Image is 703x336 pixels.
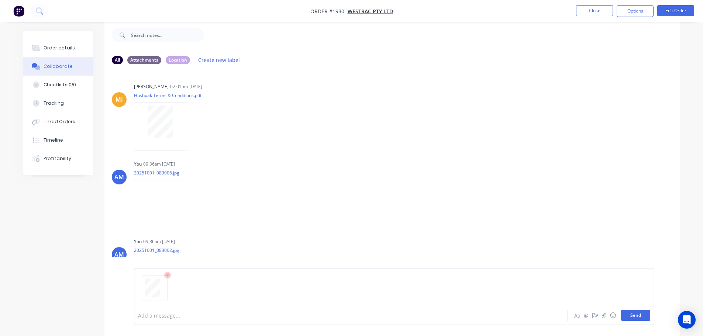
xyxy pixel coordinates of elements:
[143,238,175,245] div: 09:36am [DATE]
[116,95,123,104] div: MI
[582,311,591,320] button: @
[609,311,617,320] button: ☺
[112,56,123,64] div: All
[134,161,142,167] div: You
[23,57,93,76] button: Collaborate
[657,5,694,16] button: Edit Order
[131,28,204,42] input: Search notes...
[621,310,650,321] button: Send
[166,56,190,64] div: Location
[576,5,613,16] button: Close
[23,149,93,168] button: Profitability
[44,118,75,125] div: Linked Orders
[44,45,75,51] div: Order details
[573,311,582,320] button: Aa
[114,173,124,181] div: AM
[678,311,696,329] div: Open Intercom Messenger
[134,92,201,98] p: Hushpak Terms & Conditions.pdf
[23,76,93,94] button: Checklists 0/0
[348,8,393,15] a: WesTrac Pty Ltd
[44,63,73,70] div: Collaborate
[134,170,194,176] p: 20251001_083006.jpg
[170,83,202,90] div: 02:01pm [DATE]
[127,56,161,64] div: Attachments
[134,238,142,245] div: You
[114,250,124,259] div: AM
[23,39,93,57] button: Order details
[44,137,63,143] div: Timeline
[23,112,93,131] button: Linked Orders
[134,83,169,90] div: [PERSON_NAME]
[44,82,76,88] div: Checklists 0/0
[23,94,93,112] button: Tracking
[194,55,244,65] button: Create new label
[310,8,348,15] span: Order #1930 -
[23,131,93,149] button: Timeline
[134,247,194,253] p: 20251001_083002.jpg
[617,5,654,17] button: Options
[143,161,175,167] div: 09:36am [DATE]
[44,155,71,162] div: Profitability
[44,100,64,107] div: Tracking
[13,6,24,17] img: Factory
